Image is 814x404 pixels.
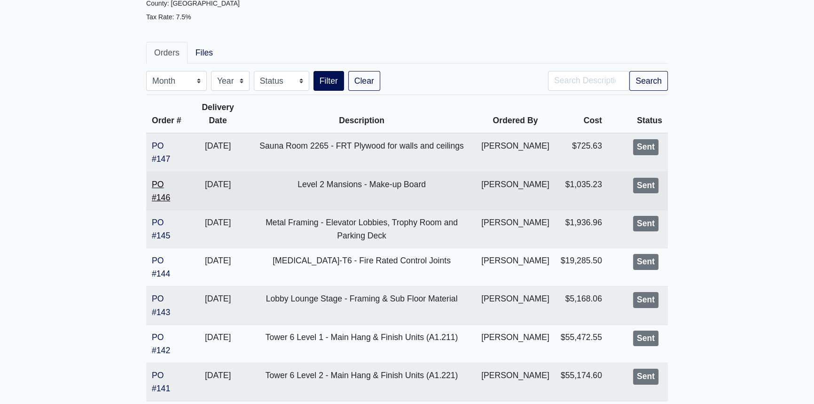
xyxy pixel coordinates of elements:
[555,325,608,363] td: $55,472.55
[548,71,629,91] input: Search
[248,286,476,325] td: Lobby Lounge Stage - Framing & Sub Floor Material
[248,210,476,248] td: Metal Framing - Elevator Lobbies, Trophy Room and Parking Deck
[633,139,658,155] div: Sent
[633,331,658,347] div: Sent
[152,294,170,317] a: PO #143
[476,172,555,210] td: [PERSON_NAME]
[152,256,170,278] a: PO #144
[248,133,476,172] td: Sauna Room 2265 - FRT Plywood for walls and ceilings
[348,71,380,91] a: Clear
[146,42,188,63] a: Orders
[633,292,658,308] div: Sent
[188,363,248,401] td: [DATE]
[633,254,658,270] div: Sent
[152,218,170,240] a: PO #145
[633,369,658,385] div: Sent
[476,133,555,172] td: [PERSON_NAME]
[608,95,668,134] th: Status
[476,210,555,248] td: [PERSON_NAME]
[555,248,608,286] td: $19,285.50
[188,248,248,286] td: [DATE]
[633,216,658,232] div: Sent
[476,248,555,286] td: [PERSON_NAME]
[555,210,608,248] td: $1,936.96
[476,95,555,134] th: Ordered By
[629,71,668,91] button: Search
[476,325,555,363] td: [PERSON_NAME]
[188,133,248,172] td: [DATE]
[555,133,608,172] td: $725.63
[313,71,344,91] button: Filter
[188,95,248,134] th: Delivery Date
[248,363,476,401] td: Tower 6 Level 2 - Main Hang & Finish Units (A1.221)
[188,325,248,363] td: [DATE]
[188,172,248,210] td: [DATE]
[188,286,248,325] td: [DATE]
[152,333,170,355] a: PO #142
[188,42,221,63] a: Files
[555,286,608,325] td: $5,168.06
[146,95,188,134] th: Order #
[188,210,248,248] td: [DATE]
[152,180,170,202] a: PO #146
[476,363,555,401] td: [PERSON_NAME]
[555,172,608,210] td: $1,035.23
[152,371,170,393] a: PO #141
[152,141,170,164] a: PO #147
[248,172,476,210] td: Level 2 Mansions - Make-up Board
[248,95,476,134] th: Description
[146,13,191,21] small: Tax Rate: 7.5%
[248,248,476,286] td: [MEDICAL_DATA]-T6 - Fire Rated Control Joints
[555,95,608,134] th: Cost
[248,325,476,363] td: Tower 6 Level 1 - Main Hang & Finish Units (A1.211)
[476,286,555,325] td: [PERSON_NAME]
[633,178,658,194] div: Sent
[555,363,608,401] td: $55,174.60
